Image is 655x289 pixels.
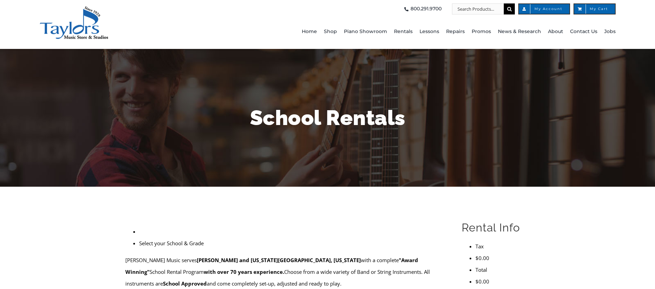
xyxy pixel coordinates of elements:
[504,3,515,14] input: Search
[472,26,491,37] span: Promos
[570,26,597,37] span: Contact Us
[302,14,317,49] a: Home
[189,3,616,14] nav: Top Right
[39,5,108,12] a: taylors-music-store-west-chester
[411,3,442,14] span: 800.291.9700
[394,26,413,37] span: Rentals
[189,14,616,49] nav: Main Menu
[446,26,465,37] span: Repairs
[498,14,541,49] a: News & Research
[604,14,616,49] a: Jobs
[548,14,563,49] a: About
[498,26,541,37] span: News & Research
[548,26,563,37] span: About
[475,264,530,276] li: Total
[526,7,562,11] span: My Account
[574,3,616,14] a: My Cart
[302,26,317,37] span: Home
[163,280,207,287] strong: School Approved
[139,237,445,249] li: Select your School & Grade
[475,252,530,264] li: $0.00
[344,14,387,49] a: Piano Showroom
[462,220,530,235] h2: Rental Info
[446,14,465,49] a: Repairs
[570,14,597,49] a: Contact Us
[604,26,616,37] span: Jobs
[475,240,530,252] li: Tax
[394,14,413,49] a: Rentals
[518,3,570,14] a: My Account
[472,14,491,49] a: Promos
[420,14,439,49] a: Lessons
[475,276,530,287] li: $0.00
[344,26,387,37] span: Piano Showroom
[324,26,337,37] span: Shop
[452,3,504,14] input: Search Products...
[420,26,439,37] span: Lessons
[324,14,337,49] a: Shop
[581,7,608,11] span: My Cart
[402,3,442,14] a: 800.291.9700
[126,103,530,132] h1: School Rentals
[204,268,284,275] strong: with over 70 years experience.
[197,257,361,264] strong: [PERSON_NAME] and [US_STATE][GEOGRAPHIC_DATA], [US_STATE]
